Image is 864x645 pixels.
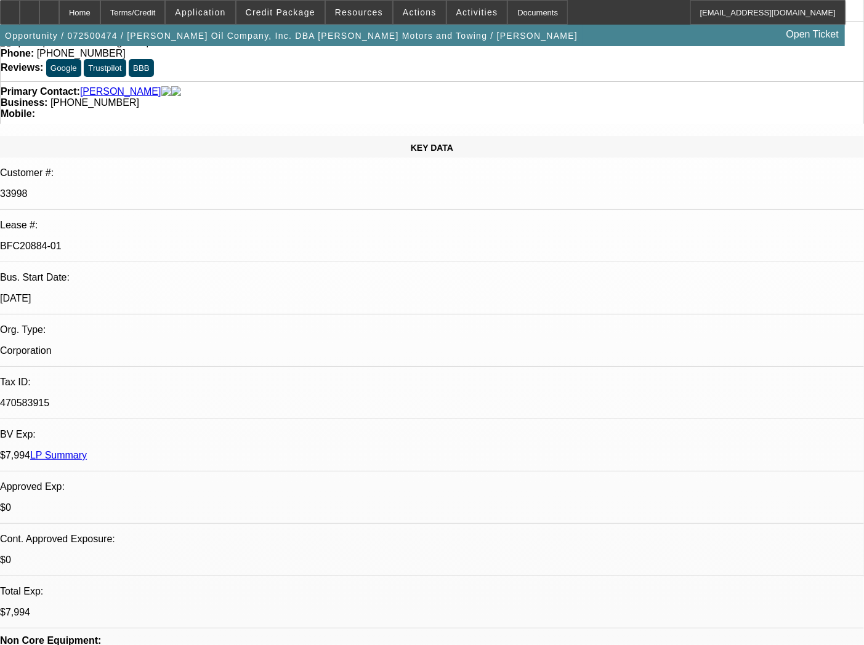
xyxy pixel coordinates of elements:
[171,86,181,97] img: linkedin-icon.png
[30,450,87,460] a: LP Summary
[456,7,498,17] span: Activities
[5,31,578,41] span: Opportunity / 072500474 / [PERSON_NAME] Oil Company, Inc. DBA [PERSON_NAME] Motors and Towing / [...
[1,108,35,119] strong: Mobile:
[1,62,43,73] strong: Reviews:
[1,48,34,58] strong: Phone:
[37,48,126,58] span: [PHONE_NUMBER]
[326,1,392,24] button: Resources
[411,143,453,153] span: KEY DATA
[1,86,80,97] strong: Primary Contact:
[403,7,437,17] span: Actions
[166,1,235,24] button: Application
[447,1,507,24] button: Activities
[80,86,161,97] a: [PERSON_NAME]
[236,1,325,24] button: Credit Package
[46,59,81,77] button: Google
[335,7,383,17] span: Resources
[246,7,315,17] span: Credit Package
[129,59,154,77] button: BBB
[394,1,446,24] button: Actions
[84,59,126,77] button: Trustpilot
[161,86,171,97] img: facebook-icon.png
[1,97,47,108] strong: Business:
[50,97,139,108] span: [PHONE_NUMBER]
[781,24,844,45] a: Open Ticket
[175,7,225,17] span: Application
